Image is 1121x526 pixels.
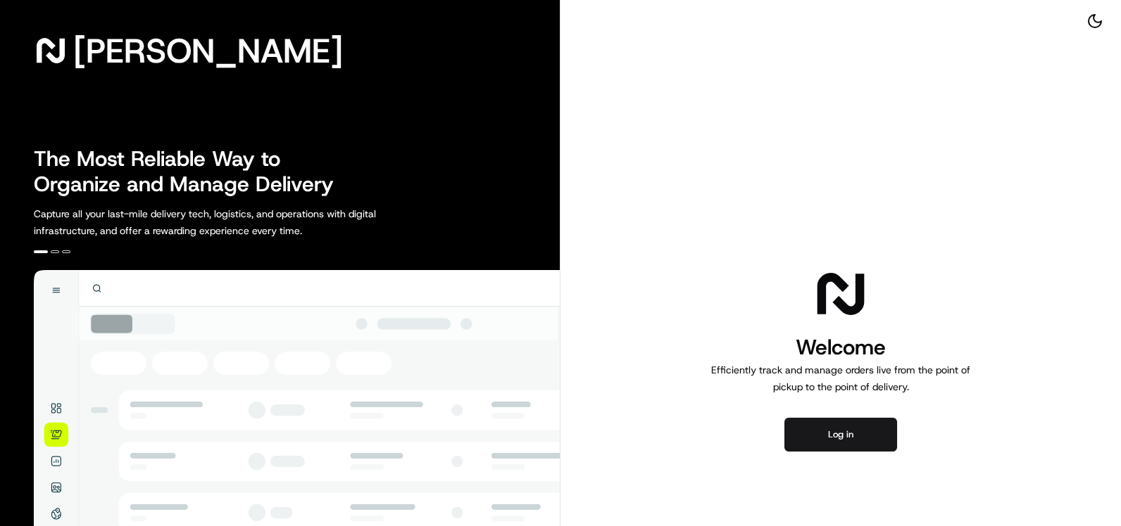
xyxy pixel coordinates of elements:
span: [PERSON_NAME] [73,37,343,65]
h1: Welcome [706,333,976,361]
h2: The Most Reliable Way to Organize and Manage Delivery [34,146,349,197]
p: Capture all your last-mile delivery tech, logistics, and operations with digital infrastructure, ... [34,205,439,239]
button: Log in [784,418,897,451]
p: Efficiently track and manage orders live from the point of pickup to the point of delivery. [706,361,976,395]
